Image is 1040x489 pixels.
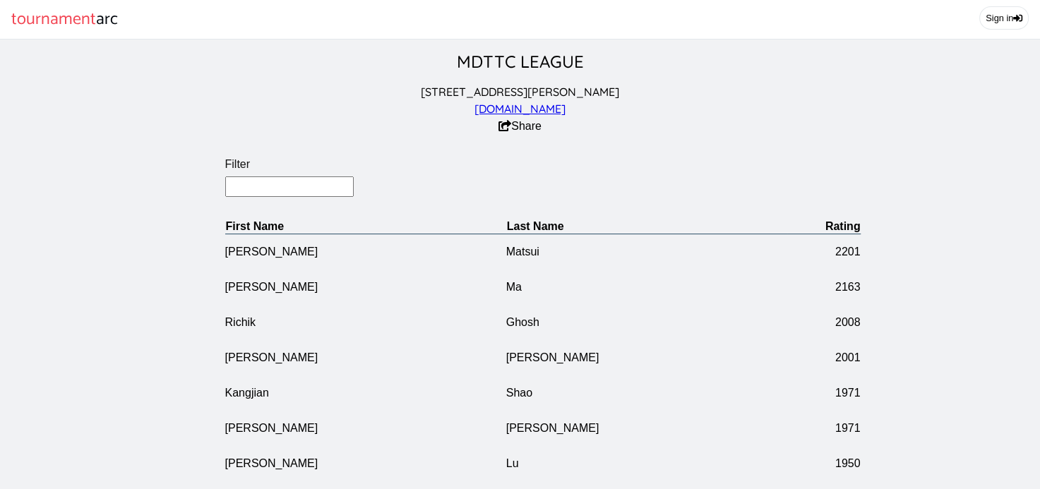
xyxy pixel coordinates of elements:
td: Matsui [506,234,787,270]
label: Filter [225,158,861,171]
td: [PERSON_NAME] [225,340,506,375]
span: arc [96,6,118,33]
th: Rating [787,219,861,234]
td: Richik [225,305,506,340]
td: Ghosh [506,305,787,340]
td: Shao [506,375,787,411]
td: [PERSON_NAME] [225,411,506,446]
td: 1971 [787,375,861,411]
span: tournament [11,6,96,33]
th: Last Name [506,219,787,234]
td: 2201 [787,234,861,270]
td: Lu [506,446,787,481]
td: 1971 [787,411,861,446]
td: Kangjian [225,375,506,411]
button: Share [498,120,542,133]
a: [DOMAIN_NAME] [474,102,566,116]
td: [PERSON_NAME] [506,340,787,375]
td: Ma [506,270,787,305]
td: 2001 [787,340,861,375]
td: [PERSON_NAME] [506,411,787,446]
a: MDTTC LEAGUE [457,51,584,72]
th: First Name [225,219,506,234]
td: 2163 [787,270,861,305]
td: 1950 [787,446,861,481]
td: [PERSON_NAME] [225,446,506,481]
a: tournamentarc [11,6,118,33]
td: [PERSON_NAME] [225,234,506,270]
td: [PERSON_NAME] [225,270,506,305]
td: 2008 [787,305,861,340]
a: Sign in [979,6,1029,30]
